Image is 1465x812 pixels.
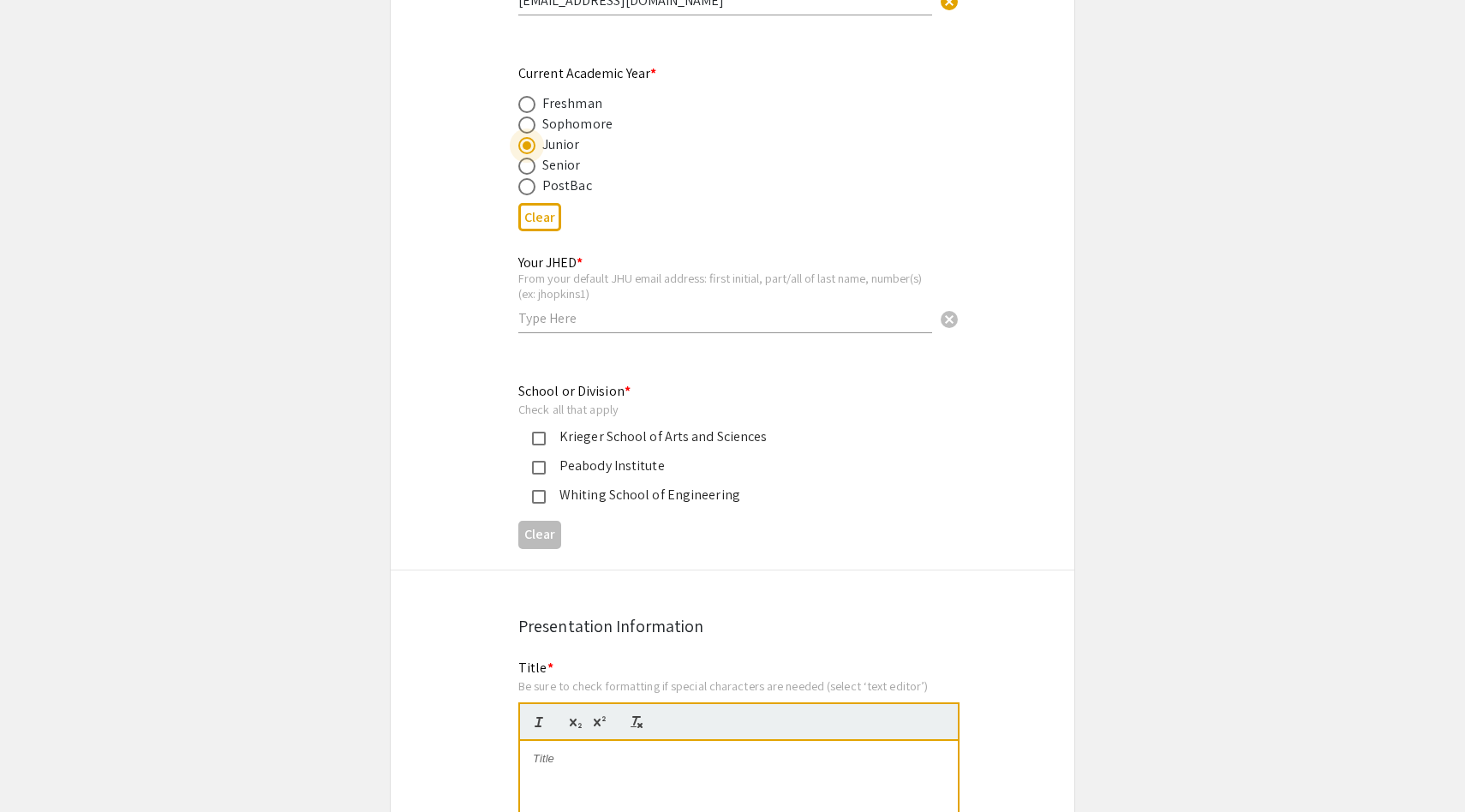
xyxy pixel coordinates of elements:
[546,485,906,505] div: Whiting School of Engineering
[518,64,656,82] mat-label: Current Academic Year
[518,382,631,400] mat-label: School or Division
[932,302,966,336] button: Clear
[13,735,73,799] iframe: Chat
[542,155,581,176] div: Senior
[518,613,947,639] div: Presentation Information
[546,456,906,476] div: Peabody Institute
[542,114,613,134] div: Sophomore
[518,203,561,231] button: Clear
[542,93,602,114] div: Freshman
[518,402,919,417] div: Check all that apply
[518,271,932,301] div: From your default JHU email address: first initial, part/all of last name, number(s) (ex: jhopkins1)
[546,427,906,447] div: Krieger School of Arts and Sciences
[542,134,580,155] div: Junior
[518,254,583,272] mat-label: Your JHED
[542,176,592,196] div: PostBac
[518,659,553,677] mat-label: Title
[518,521,561,549] button: Clear
[518,678,960,694] div: Be sure to check formatting if special characters are needed (select ‘text editor’)
[518,309,932,327] input: Type Here
[939,309,960,330] span: cancel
